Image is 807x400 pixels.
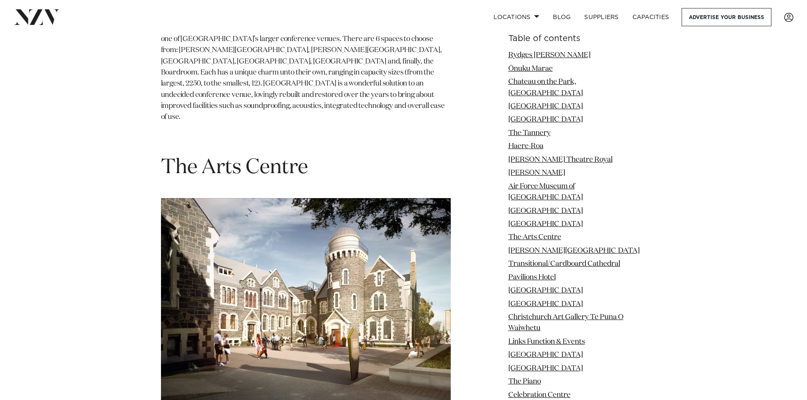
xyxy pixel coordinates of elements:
[508,351,583,359] a: [GEOGRAPHIC_DATA]
[508,156,613,163] a: [PERSON_NAME] Theatre Royal
[577,8,625,26] a: SUPPLIERS
[508,391,571,398] a: Celebration Centre
[487,8,546,26] a: Locations
[508,365,583,372] a: [GEOGRAPHIC_DATA]
[508,130,551,137] a: The Tannery
[508,116,583,123] a: [GEOGRAPHIC_DATA]
[508,287,583,294] a: [GEOGRAPHIC_DATA]
[508,338,585,345] a: Links Function & Events
[508,378,541,385] a: The Piano
[508,221,583,228] a: [GEOGRAPHIC_DATA]
[508,207,583,214] a: [GEOGRAPHIC_DATA]
[14,9,60,25] img: nzv-logo.png
[508,260,620,268] a: Transitional/Cardboard Cathedral
[508,234,561,241] a: The Arts Centre
[508,300,583,307] a: [GEOGRAPHIC_DATA]
[508,314,624,332] a: Christchurch Art Gallery Te Puna O Waiwhetu
[546,8,577,26] a: BLOG
[161,157,308,178] span: The Arts Centre
[508,52,591,59] a: Rydges [PERSON_NAME]
[508,273,556,281] a: Pavilions Hotel
[682,8,771,26] a: Advertise your business
[508,143,544,150] a: Haere-Roa
[508,34,646,43] h6: Table of contents
[508,169,565,177] a: [PERSON_NAME]
[508,247,640,254] a: [PERSON_NAME][GEOGRAPHIC_DATA]
[508,65,553,72] a: Ōnuku Marae
[161,2,448,121] span: Dubbed one of “Christchurch's most recognisable pieces of architecture,” [GEOGRAPHIC_DATA] has a ...
[508,78,583,97] a: Chateau on the Park, [GEOGRAPHIC_DATA]
[508,103,583,110] a: [GEOGRAPHIC_DATA]
[508,182,583,201] a: Air Force Museum of [GEOGRAPHIC_DATA]
[626,8,676,26] a: Capacities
